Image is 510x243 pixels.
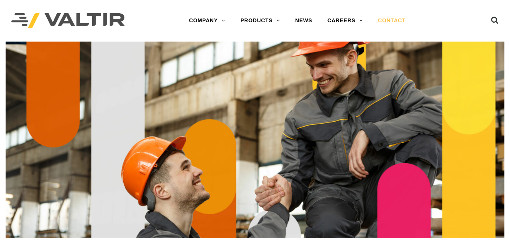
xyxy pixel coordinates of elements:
[320,13,370,28] a: CAREERS
[11,13,125,29] img: Valtir
[233,13,288,28] a: PRODUCTS
[181,13,233,28] a: COMPANY
[288,13,320,28] a: NEWS
[6,42,504,238] img: Contact_1
[370,13,413,28] a: CONTACT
